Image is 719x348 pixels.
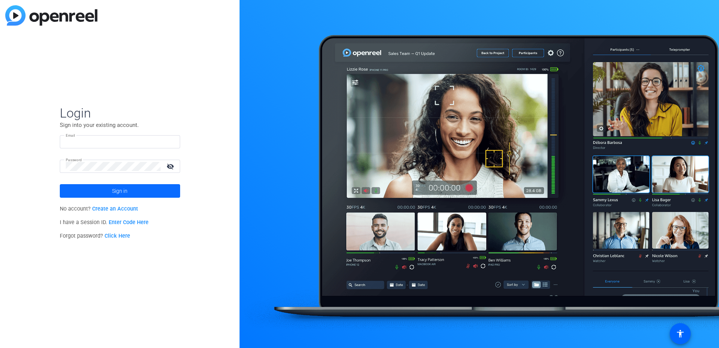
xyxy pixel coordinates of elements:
[60,233,130,239] span: Forgot password?
[66,137,174,147] input: Enter Email Address
[66,133,75,137] mat-label: Email
[109,219,149,226] a: Enter Code Here
[105,233,130,239] a: Click Here
[676,329,685,338] mat-icon: accessibility
[162,161,180,172] mat-icon: visibility_off
[5,5,97,26] img: blue-gradient.svg
[92,206,138,212] a: Create an Account
[60,219,149,226] span: I have a Session ID.
[60,121,180,129] p: Sign into your existing account.
[60,206,138,212] span: No account?
[60,105,180,121] span: Login
[112,182,127,200] span: Sign in
[60,184,180,198] button: Sign in
[66,158,82,162] mat-label: Password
